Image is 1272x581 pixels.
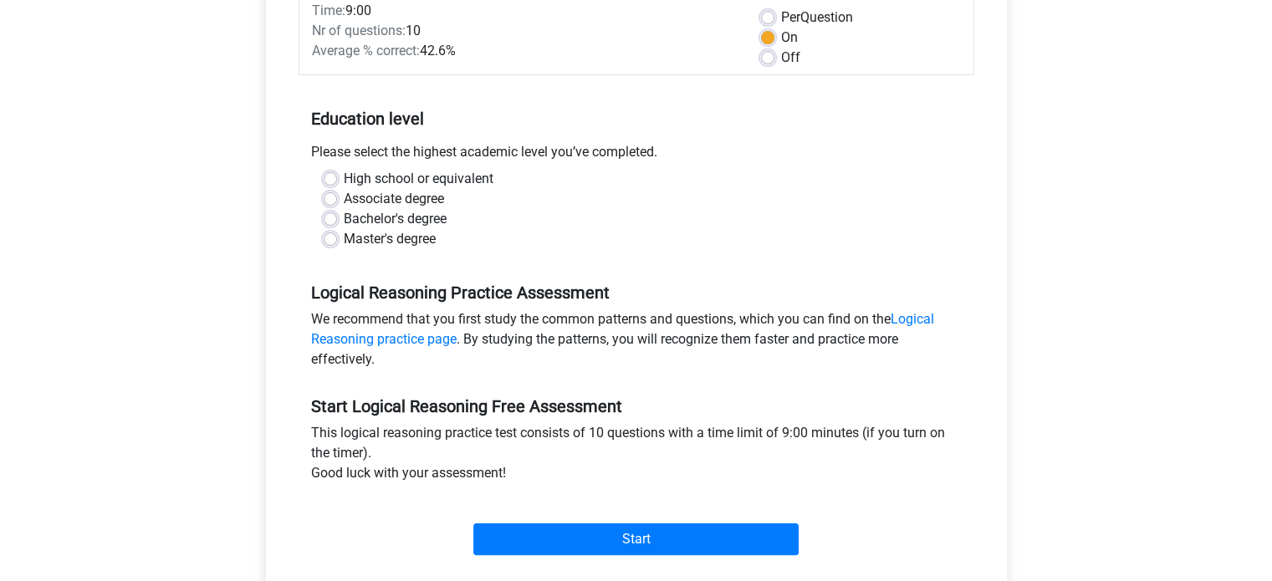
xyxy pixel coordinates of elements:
h5: Start Logical Reasoning Free Assessment [311,396,962,416]
label: Associate degree [344,189,444,209]
label: High school or equivalent [344,169,493,189]
div: This logical reasoning practice test consists of 10 questions with a time limit of 9:00 minutes (... [299,423,974,490]
h5: Education level [311,102,962,135]
span: Time: [312,3,345,18]
div: 10 [299,21,748,41]
label: Master's degree [344,229,436,249]
input: Start [473,523,799,555]
span: Nr of questions: [312,23,406,38]
label: Bachelor's degree [344,209,447,229]
div: 9:00 [299,1,748,21]
label: Question [781,8,853,28]
div: Please select the highest academic level you’ve completed. [299,142,974,169]
label: On [781,28,798,48]
div: 42.6% [299,41,748,61]
span: Average % correct: [312,43,420,59]
span: Per [781,9,800,25]
h5: Logical Reasoning Practice Assessment [311,283,962,303]
div: We recommend that you first study the common patterns and questions, which you can find on the . ... [299,309,974,376]
label: Off [781,48,800,68]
